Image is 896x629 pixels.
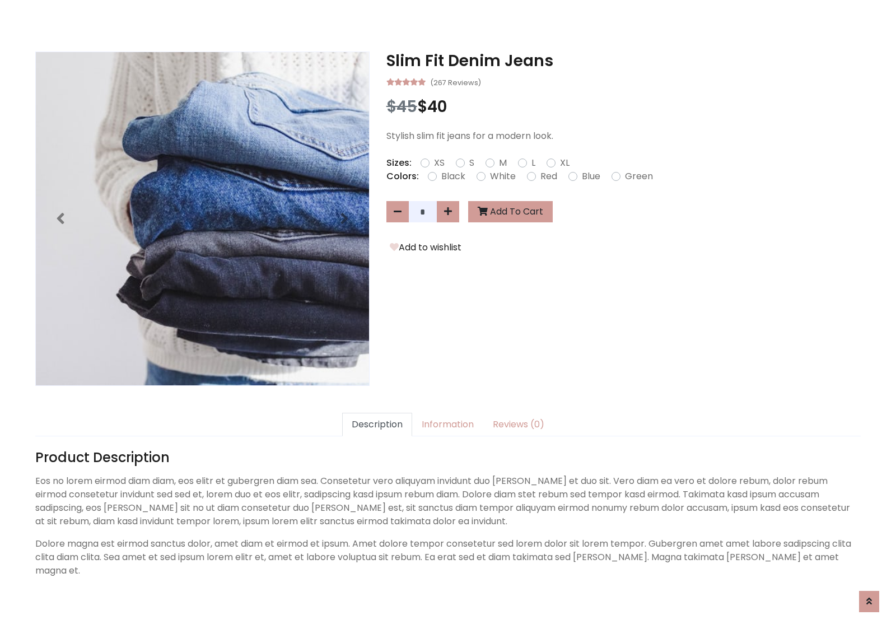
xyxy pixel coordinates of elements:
label: L [531,156,535,170]
span: 40 [427,96,447,118]
label: Green [625,170,653,183]
h4: Product Description [35,450,861,466]
button: Add to wishlist [386,240,465,255]
label: Red [540,170,557,183]
h3: $ [386,97,861,117]
button: Add To Cart [468,201,553,222]
label: S [469,156,474,170]
a: Information [412,413,483,436]
h3: Slim Fit Denim Jeans [386,52,861,71]
a: Description [342,413,412,436]
a: Reviews (0) [483,413,554,436]
label: Blue [582,170,600,183]
label: White [490,170,516,183]
span: $45 [386,96,417,118]
label: XS [434,156,445,170]
p: Sizes: [386,156,412,170]
small: (267 Reviews) [430,75,481,88]
p: Colors: [386,170,419,183]
label: M [499,156,507,170]
img: Image [36,52,369,385]
p: Stylish slim fit jeans for a modern look. [386,129,861,143]
label: XL [560,156,570,170]
label: Black [441,170,465,183]
p: Dolore magna est eirmod sanctus dolor, amet diam et eirmod et ipsum. Amet dolore tempor consetetu... [35,537,861,577]
p: Eos no lorem eirmod diam diam, eos elitr et gubergren diam sea. Consetetur vero aliquyam invidunt... [35,474,861,528]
